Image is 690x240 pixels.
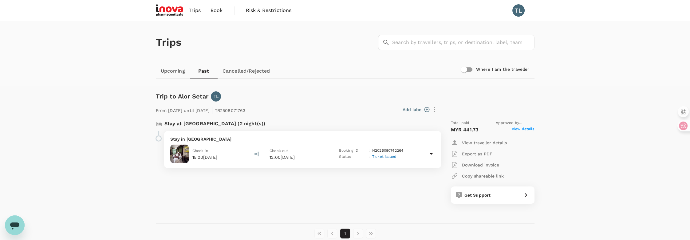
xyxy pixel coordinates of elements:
[313,229,377,238] nav: pagination navigation
[451,137,507,148] button: View traveller details
[189,7,201,14] span: Trips
[451,159,499,170] button: Download invoice
[512,4,525,17] div: TL
[192,154,218,160] p: 15:00[DATE]
[451,120,470,126] span: Total paid
[451,148,492,159] button: Export as PDF
[164,120,266,127] p: Stay at [GEOGRAPHIC_DATA] (2 night(s))
[170,145,189,163] img: Royale Signature Hotel
[369,154,370,160] p: :
[340,229,350,238] button: page 1
[462,151,492,157] p: Export as PDF
[211,106,213,114] span: |
[462,140,507,146] p: View traveller details
[339,154,366,160] p: Status
[211,7,223,14] span: Book
[451,126,479,134] p: MYR 441.73
[5,215,25,235] iframe: Button to launch messaging window
[156,21,182,64] h1: Trips
[451,170,504,182] button: Copy shareable link
[403,106,429,113] button: Add label
[512,126,534,134] span: View details
[156,4,184,17] img: iNova Pharmaceuticals
[462,162,499,168] p: Download invoice
[190,64,218,78] a: Past
[170,136,435,142] p: Stay in [GEOGRAPHIC_DATA]
[462,173,504,179] p: Copy shareable link
[392,35,534,50] input: Search by travellers, trips, or destination, label, team
[156,64,190,78] a: Upcoming
[270,154,328,160] p: 12:00[DATE]
[246,7,292,14] span: Risk & Restrictions
[270,149,288,153] span: Check out
[464,193,491,198] span: Get Support
[372,154,396,159] span: Ticket issued
[369,148,370,154] p: :
[192,149,208,153] span: Check in
[476,66,530,73] h6: Where I am the traveller
[156,104,246,115] p: From [DATE] until [DATE] TR2508071763
[218,64,275,78] a: Cancelled/Rejected
[214,93,219,99] p: TL
[339,148,366,154] p: Booking ID
[156,91,209,101] h6: Trip to Alor Setar
[372,148,403,154] p: H2025080742264
[496,120,534,126] span: Approved by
